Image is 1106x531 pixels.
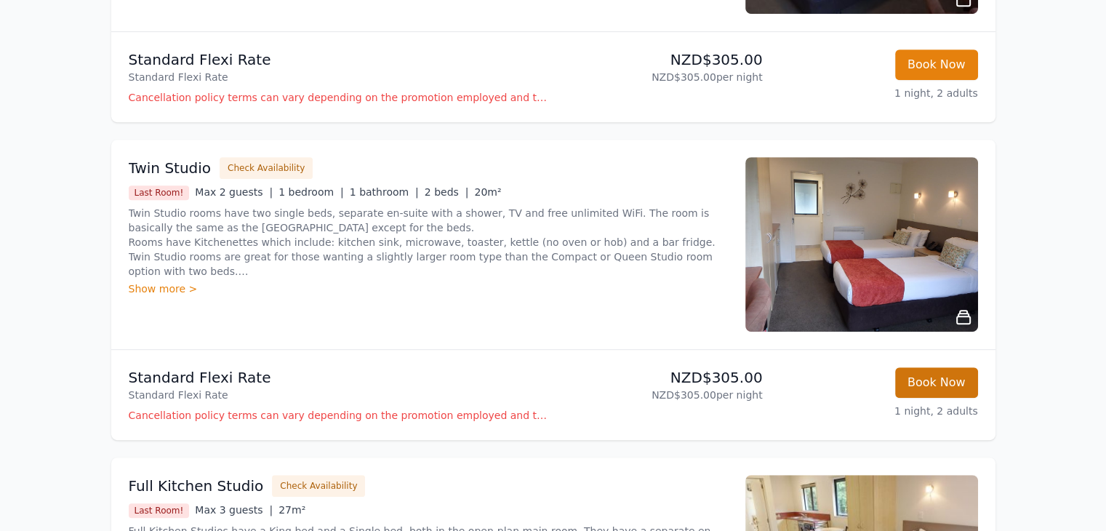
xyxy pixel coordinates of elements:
[129,503,190,518] span: Last Room!
[129,206,728,279] p: Twin Studio rooms have two single beds, separate en-suite with a shower, TV and free unlimited Wi...
[774,404,978,418] p: 1 night, 2 adults
[559,388,763,402] p: NZD$305.00 per night
[220,157,313,179] button: Check Availability
[129,408,548,423] p: Cancellation policy terms can vary depending on the promotion employed and the time of stay of th...
[129,367,548,388] p: Standard Flexi Rate
[425,186,469,198] span: 2 beds |
[272,475,365,497] button: Check Availability
[559,70,763,84] p: NZD$305.00 per night
[129,90,548,105] p: Cancellation policy terms can vary depending on the promotion employed and the time of stay of th...
[278,186,344,198] span: 1 bedroom |
[350,186,419,198] span: 1 bathroom |
[895,367,978,398] button: Book Now
[129,49,548,70] p: Standard Flexi Rate
[129,158,212,178] h3: Twin Studio
[474,186,501,198] span: 20m²
[559,49,763,70] p: NZD$305.00
[129,282,728,296] div: Show more >
[129,476,264,496] h3: Full Kitchen Studio
[774,86,978,100] p: 1 night, 2 adults
[195,186,273,198] span: Max 2 guests |
[895,49,978,80] button: Book Now
[129,185,190,200] span: Last Room!
[129,388,548,402] p: Standard Flexi Rate
[129,70,548,84] p: Standard Flexi Rate
[559,367,763,388] p: NZD$305.00
[195,504,273,516] span: Max 3 guests |
[278,504,305,516] span: 27m²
